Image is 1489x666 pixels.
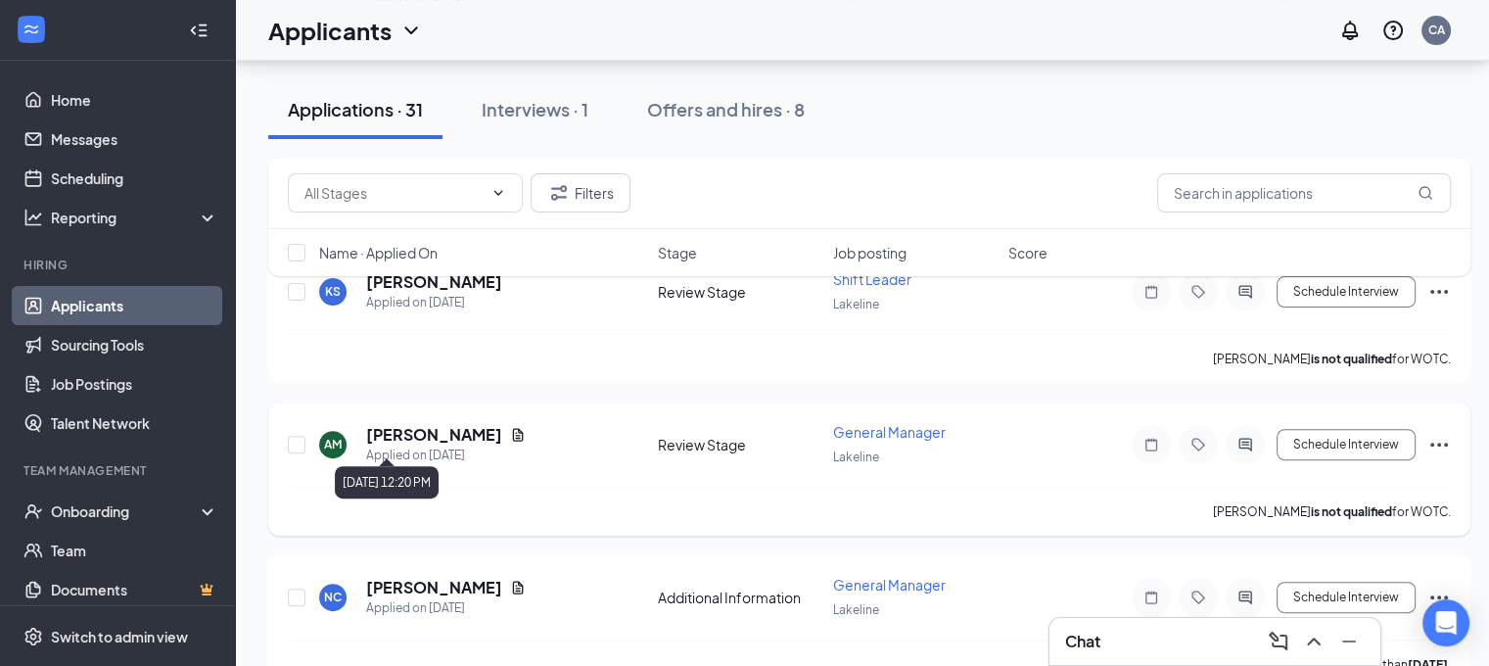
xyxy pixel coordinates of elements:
svg: Collapse [189,21,209,40]
svg: ActiveChat [1233,437,1257,452]
div: Applied on [DATE] [366,598,526,618]
p: [PERSON_NAME] for WOTC. [1213,351,1451,367]
a: DocumentsCrown [51,570,218,609]
svg: Ellipses [1427,433,1451,456]
svg: Note [1140,590,1163,605]
span: Lakeline [833,297,879,311]
div: AM [324,436,342,452]
h1: Applicants [268,14,392,47]
svg: ChevronDown [399,19,423,42]
svg: ActiveChat [1233,590,1257,605]
div: Additional Information [658,588,821,607]
div: Team Management [23,462,214,479]
svg: Note [1140,437,1163,452]
a: Sourcing Tools [51,325,218,364]
svg: Analysis [23,208,43,227]
span: Score [1008,243,1047,262]
input: Search in applications [1157,173,1451,213]
svg: ChevronDown [490,185,506,201]
b: is not qualified [1311,352,1392,366]
svg: Filter [547,181,571,205]
a: Team [51,531,218,570]
div: CA [1428,22,1445,38]
p: [PERSON_NAME] for WOTC. [1213,503,1451,520]
svg: Notifications [1338,19,1362,42]
h5: [PERSON_NAME] [366,424,502,446]
svg: Document [510,427,526,443]
svg: Minimize [1337,630,1361,653]
span: General Manager [833,423,946,441]
button: ChevronUp [1298,626,1329,657]
svg: Tag [1187,437,1210,452]
svg: QuestionInfo [1381,19,1405,42]
span: Lakeline [833,450,879,464]
a: Talent Network [51,404,218,443]
svg: ChevronUp [1302,630,1326,653]
button: Schedule Interview [1277,429,1416,460]
div: Review Stage [658,435,821,454]
div: [DATE] 12:20 PM [335,466,439,499]
span: Job posting [833,243,907,262]
div: Switch to admin view [51,627,188,646]
svg: Ellipses [1427,586,1451,609]
button: Filter Filters [531,173,630,213]
div: Applications · 31 [288,97,423,121]
div: Applied on [DATE] [366,446,526,465]
div: Interviews · 1 [482,97,588,121]
svg: Document [510,580,526,595]
a: Job Postings [51,364,218,404]
div: NC [324,589,342,605]
a: Home [51,80,218,119]
div: Applied on [DATE] [366,293,502,312]
h3: Chat [1065,631,1100,652]
a: Messages [51,119,218,159]
b: is not qualified [1311,504,1392,519]
input: All Stages [304,182,483,204]
span: Lakeline [833,602,879,617]
div: Offers and hires · 8 [647,97,805,121]
div: Onboarding [51,501,202,521]
button: Minimize [1333,626,1365,657]
h5: [PERSON_NAME] [366,577,502,598]
span: Name · Applied On [319,243,438,262]
svg: Tag [1187,590,1210,605]
div: Reporting [51,208,219,227]
div: Hiring [23,257,214,273]
span: General Manager [833,576,946,594]
svg: WorkstreamLogo [22,20,41,39]
button: ComposeMessage [1263,626,1294,657]
svg: ComposeMessage [1267,630,1290,653]
button: Schedule Interview [1277,582,1416,613]
a: Scheduling [51,159,218,198]
a: Applicants [51,286,218,325]
div: Open Intercom Messenger [1422,599,1469,646]
svg: MagnifyingGlass [1418,185,1433,201]
svg: Settings [23,627,43,646]
svg: UserCheck [23,501,43,521]
span: Stage [658,243,697,262]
